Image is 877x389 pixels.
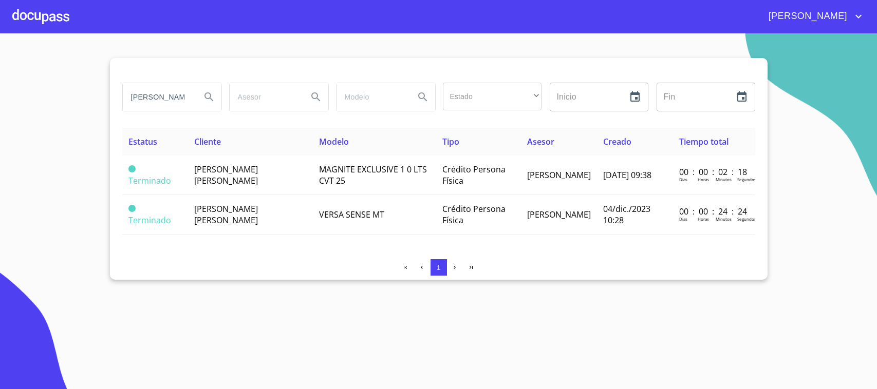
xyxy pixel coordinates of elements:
span: Creado [603,136,631,147]
span: [PERSON_NAME] [761,8,852,25]
span: Terminado [128,205,136,212]
span: [PERSON_NAME] [PERSON_NAME] [194,203,258,226]
p: 00 : 00 : 24 : 24 [679,206,749,217]
div: ​ [443,83,542,110]
span: Cliente [194,136,221,147]
button: Search [304,85,328,109]
span: MAGNITE EXCLUSIVE 1 0 LTS CVT 25 [319,164,427,186]
span: Estatus [128,136,157,147]
button: Search [410,85,435,109]
span: 1 [437,264,440,271]
button: Search [197,85,221,109]
button: account of current user [761,8,865,25]
p: Segundos [737,216,756,222]
span: Tipo [442,136,459,147]
p: Segundos [737,177,756,182]
p: Minutos [716,177,732,182]
span: Tiempo total [679,136,729,147]
span: Terminado [128,215,171,226]
p: Dias [679,177,687,182]
span: Terminado [128,165,136,172]
span: Modelo [319,136,349,147]
span: [PERSON_NAME] [527,169,591,181]
span: Crédito Persona Física [442,164,506,186]
span: [PERSON_NAME] [527,209,591,220]
span: Crédito Persona Física [442,203,506,226]
span: 04/dic./2023 10:28 [603,203,650,226]
p: Minutos [716,216,732,222]
span: [DATE] 09:38 [603,169,651,181]
p: 00 : 00 : 02 : 18 [679,166,749,178]
p: Horas [698,216,709,222]
span: Asesor [527,136,554,147]
input: search [123,83,193,111]
p: Dias [679,216,687,222]
input: search [230,83,300,111]
p: Horas [698,177,709,182]
span: VERSA SENSE MT [319,209,384,220]
button: 1 [431,259,447,276]
span: [PERSON_NAME] [PERSON_NAME] [194,164,258,186]
span: Terminado [128,175,171,186]
input: search [337,83,406,111]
